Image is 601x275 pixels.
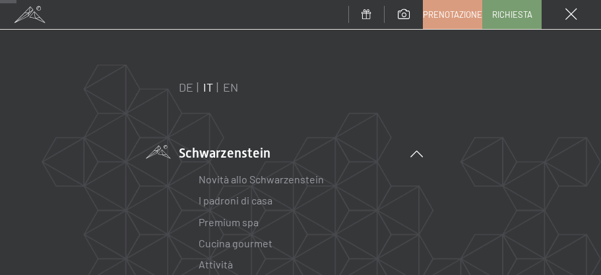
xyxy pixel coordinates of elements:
a: I padroni di casa [199,194,272,206]
a: Novità allo Schwarzenstein [199,173,324,185]
a: Attività [199,258,233,270]
a: Premium spa [199,216,259,228]
span: Richiesta [492,9,532,20]
a: Prenotazione [424,1,482,28]
a: IT [203,80,213,94]
a: DE [179,80,193,94]
a: Cucina gourmet [199,237,272,249]
a: Richiesta [483,1,541,28]
a: EN [223,80,238,94]
span: Prenotazione [423,9,482,20]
